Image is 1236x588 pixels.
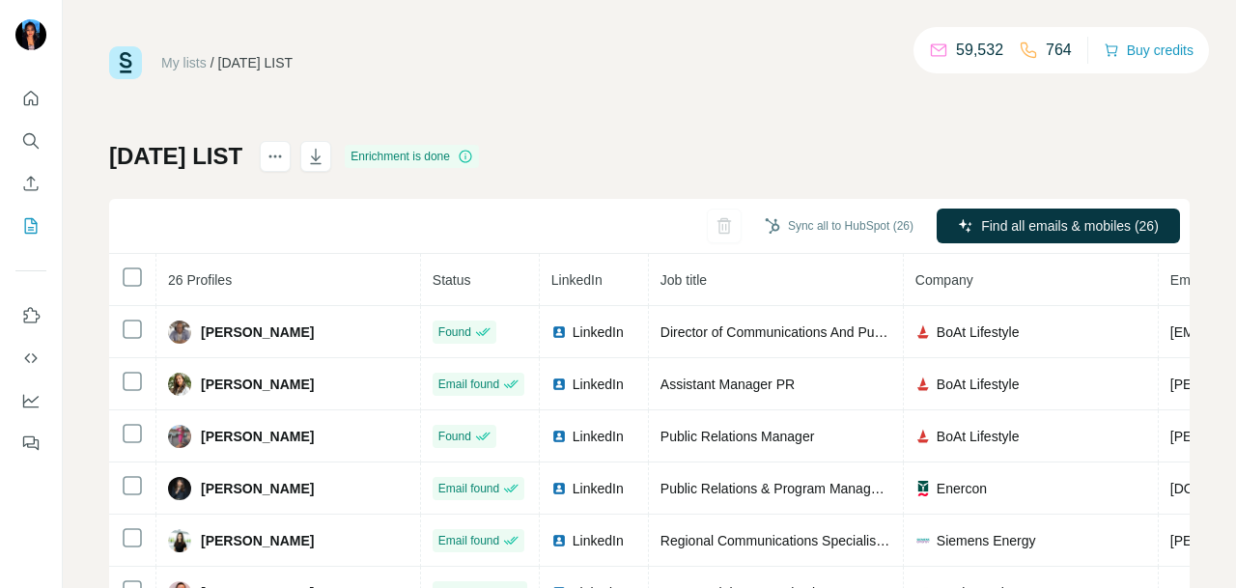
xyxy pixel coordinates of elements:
[109,46,142,79] img: Surfe Logo
[551,377,567,392] img: LinkedIn logo
[937,427,1020,446] span: BoAt Lifestyle
[260,141,291,172] button: actions
[915,377,931,392] img: company-logo
[433,272,471,288] span: Status
[551,481,567,496] img: LinkedIn logo
[1170,272,1204,288] span: Email
[438,428,471,445] span: Found
[438,323,471,341] span: Found
[218,53,294,72] div: [DATE] LIST
[438,376,499,393] span: Email found
[15,298,46,333] button: Use Surfe on LinkedIn
[168,529,191,552] img: Avatar
[551,324,567,340] img: LinkedIn logo
[168,373,191,396] img: Avatar
[201,375,314,394] span: [PERSON_NAME]
[573,531,624,550] span: LinkedIn
[15,341,46,376] button: Use Surfe API
[1104,37,1194,64] button: Buy credits
[937,479,987,498] span: Enercon
[937,322,1020,342] span: BoAt Lifestyle
[15,426,46,461] button: Feedback
[915,481,931,496] img: company-logo
[915,324,931,340] img: company-logo
[573,322,624,342] span: LinkedIn
[201,427,314,446] span: [PERSON_NAME]
[573,427,624,446] span: LinkedIn
[15,209,46,243] button: My lists
[15,383,46,418] button: Dashboard
[573,479,624,498] span: LinkedIn
[168,272,232,288] span: 26 Profiles
[201,322,314,342] span: [PERSON_NAME]
[551,272,603,288] span: LinkedIn
[345,145,479,168] div: Enrichment is done
[915,272,973,288] span: Company
[1046,39,1072,62] p: 764
[751,211,927,240] button: Sync all to HubSpot (26)
[915,533,931,548] img: company-logo
[201,531,314,550] span: [PERSON_NAME]
[937,531,1036,550] span: Siemens Energy
[937,209,1180,243] button: Find all emails & mobiles (26)
[551,533,567,548] img: LinkedIn logo
[109,141,242,172] h1: [DATE] LIST
[168,477,191,500] img: Avatar
[168,425,191,448] img: Avatar
[660,533,922,548] span: Regional Communications Specialist, APAC
[161,55,207,70] a: My lists
[660,429,815,444] span: Public Relations Manager
[211,53,214,72] li: /
[438,480,499,497] span: Email found
[15,19,46,50] img: Avatar
[981,216,1159,236] span: Find all emails & mobiles (26)
[660,324,955,340] span: Director of Communications And Public Relations
[168,321,191,344] img: Avatar
[438,532,499,549] span: Email found
[15,81,46,116] button: Quick start
[660,377,795,392] span: Assistant Manager PR
[937,375,1020,394] span: BoAt Lifestyle
[660,481,932,496] span: Public Relations & Program Manager (APAC)
[15,166,46,201] button: Enrich CSV
[201,479,314,498] span: [PERSON_NAME]
[551,429,567,444] img: LinkedIn logo
[956,39,1003,62] p: 59,532
[915,429,931,444] img: company-logo
[15,124,46,158] button: Search
[573,375,624,394] span: LinkedIn
[660,272,707,288] span: Job title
